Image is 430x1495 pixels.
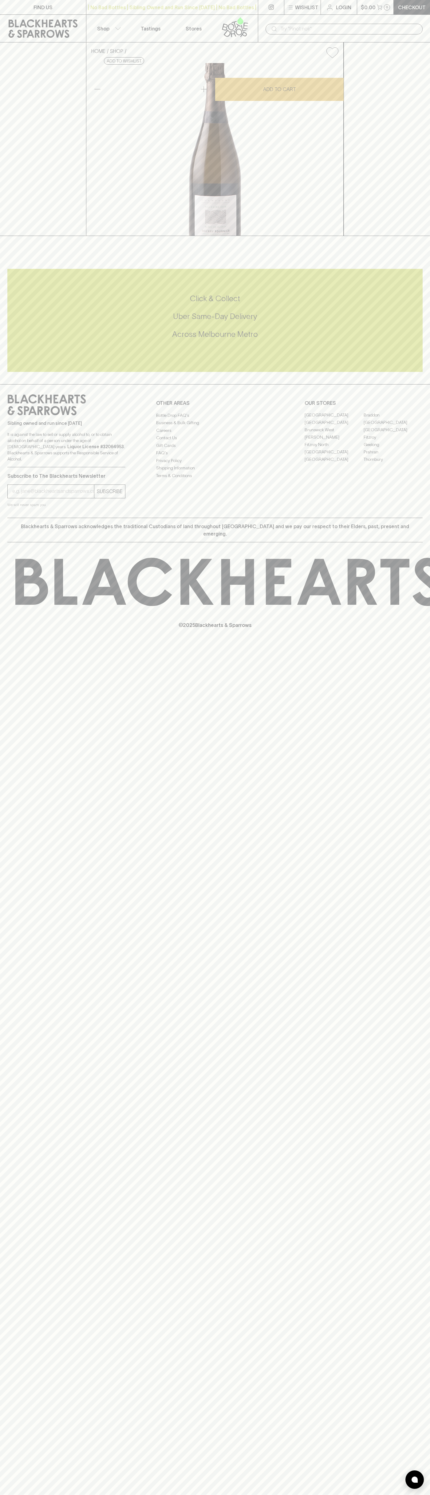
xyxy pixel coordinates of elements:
[129,15,172,42] a: Tastings
[7,269,423,372] div: Call to action block
[412,1477,418,1483] img: bubble-icon
[67,444,124,449] strong: Liquor License #32064953
[110,48,123,54] a: SHOP
[305,434,364,441] a: [PERSON_NAME]
[156,427,274,434] a: Careers
[305,412,364,419] a: [GEOGRAPHIC_DATA]
[156,412,274,419] a: Bottle Drop FAQ's
[94,485,125,498] button: SUBSCRIBE
[305,448,364,456] a: [GEOGRAPHIC_DATA]
[295,4,318,11] p: Wishlist
[364,434,423,441] a: Fitzroy
[34,4,53,11] p: FIND US
[361,4,376,11] p: $0.00
[324,45,341,61] button: Add to wishlist
[86,63,343,236] img: 34410.png
[280,24,418,34] input: Try "Pinot noir"
[364,419,423,426] a: [GEOGRAPHIC_DATA]
[398,4,426,11] p: Checkout
[156,464,274,472] a: Shipping Information
[97,25,109,32] p: Shop
[156,434,274,442] a: Contact Us
[305,426,364,434] a: Brunswick West
[172,15,215,42] a: Stores
[156,457,274,464] a: Privacy Policy
[7,472,125,480] p: Subscribe to The Blackhearts Newsletter
[7,293,423,304] h5: Click & Collect
[156,472,274,479] a: Terms & Conditions
[141,25,160,32] p: Tastings
[215,78,344,101] button: ADD TO CART
[364,448,423,456] a: Prahran
[386,6,388,9] p: 0
[364,441,423,448] a: Geelong
[86,15,129,42] button: Shop
[7,502,125,508] p: We will never spam you
[336,4,351,11] p: Login
[104,57,144,65] button: Add to wishlist
[186,25,202,32] p: Stores
[156,449,274,457] a: FAQ's
[7,329,423,339] h5: Across Melbourne Metro
[305,399,423,407] p: OUR STORES
[12,523,418,537] p: Blackhearts & Sparrows acknowledges the traditional Custodians of land throughout [GEOGRAPHIC_DAT...
[91,48,105,54] a: HOME
[7,431,125,462] p: It is against the law to sell or supply alcohol to, or to obtain alcohol on behalf of a person un...
[305,456,364,463] a: [GEOGRAPHIC_DATA]
[156,399,274,407] p: OTHER AREAS
[7,420,125,426] p: Sibling owned and run since [DATE]
[364,412,423,419] a: Braddon
[12,486,94,496] input: e.g. jane@blackheartsandsparrows.com.au
[156,419,274,427] a: Business & Bulk Gifting
[7,311,423,321] h5: Uber Same-Day Delivery
[305,419,364,426] a: [GEOGRAPHIC_DATA]
[364,426,423,434] a: [GEOGRAPHIC_DATA]
[263,86,296,93] p: ADD TO CART
[364,456,423,463] a: Thornbury
[305,441,364,448] a: Fitzroy North
[97,488,123,495] p: SUBSCRIBE
[156,442,274,449] a: Gift Cards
